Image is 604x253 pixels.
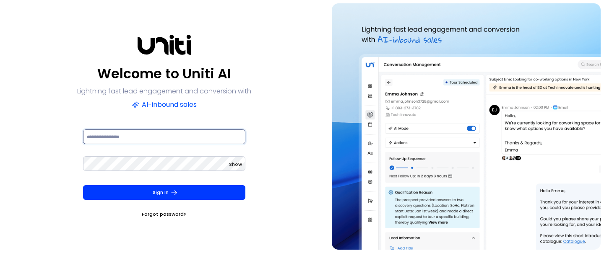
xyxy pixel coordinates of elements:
a: Forgot password? [142,210,187,218]
p: Lightning fast lead engagement and conversion with [77,85,251,97]
button: Show [229,160,242,168]
button: Sign In [83,185,245,200]
img: auth-hero.png [332,3,601,250]
span: Show [229,161,242,168]
p: AI-inbound sales [132,99,197,111]
p: Welcome to Uniti AI [97,64,231,84]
